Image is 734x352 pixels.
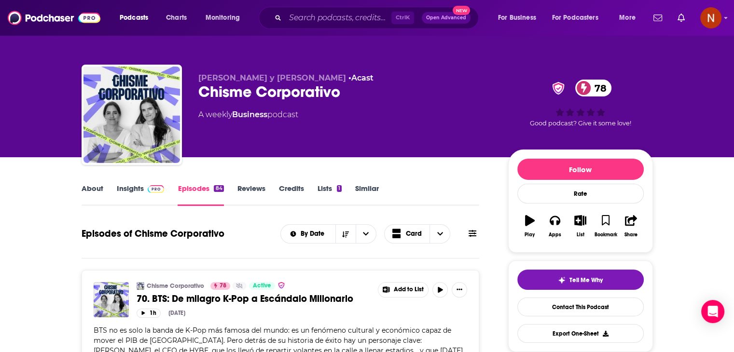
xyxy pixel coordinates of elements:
[113,10,161,26] button: open menu
[318,184,342,206] a: Lists1
[249,282,275,290] a: Active
[82,184,103,206] a: About
[422,12,471,24] button: Open AdvancedNew
[277,281,285,289] img: verified Badge
[198,109,298,121] div: A weekly podcast
[406,230,422,237] span: Card
[137,309,161,318] button: 1h
[356,225,376,243] button: open menu
[552,11,598,25] span: For Podcasters
[168,310,185,316] div: [DATE]
[568,209,593,244] button: List
[569,276,603,284] span: Tell Me Why
[232,110,267,119] a: Business
[549,232,561,238] div: Apps
[301,230,328,237] span: By Date
[137,282,144,290] img: Chisme Corporativo
[384,224,451,244] button: Choose View
[546,10,612,26] button: open menu
[508,73,653,133] div: verified Badge78Good podcast? Give it some love!
[285,10,391,26] input: Search podcasts, credits, & more...
[351,73,374,82] a: Acast
[394,286,424,293] span: Add to List
[700,7,721,28] button: Show profile menu
[558,276,566,284] img: tell me why sparkle
[378,283,429,297] button: Show More Button
[619,11,636,25] span: More
[701,300,724,323] div: Open Intercom Messenger
[593,209,618,244] button: Bookmark
[618,209,643,244] button: Share
[517,324,644,343] button: Export One-Sheet
[166,11,187,25] span: Charts
[237,184,265,206] a: Reviews
[206,11,240,25] span: Monitoring
[355,184,379,206] a: Similar
[549,82,568,95] img: verified Badge
[337,185,342,192] div: 1
[612,10,648,26] button: open menu
[391,12,414,24] span: Ctrl K
[624,232,637,238] div: Share
[585,80,611,96] span: 78
[268,7,488,29] div: Search podcasts, credits, & more...
[517,184,644,203] div: Rate
[700,7,721,28] span: Logged in as AdelNBM
[198,73,346,82] span: [PERSON_NAME] y [PERSON_NAME]
[82,228,224,240] h1: Episodes of Chisme Corporativo
[498,11,536,25] span: For Business
[214,185,223,192] div: 84
[220,281,226,291] span: 78
[120,11,148,25] span: Podcasts
[335,225,356,243] button: Sort Direction
[530,120,631,127] span: Good podcast? Give it some love!
[94,282,129,317] img: 70. BTS: De milagro K-Pop a Escándalo Millonario
[491,10,548,26] button: open menu
[674,10,689,26] a: Show notifications dropdown
[148,185,165,193] img: Podchaser Pro
[8,9,100,27] img: Podchaser - Follow, Share and Rate Podcasts
[160,10,193,26] a: Charts
[517,209,542,244] button: Play
[650,10,666,26] a: Show notifications dropdown
[137,293,353,305] span: 70. BTS: De milagro K-Pop a Escándalo Millonario
[517,159,644,180] button: Follow
[279,184,304,206] a: Credits
[83,67,180,163] img: Chisme Corporativo
[147,282,204,290] a: Chisme Corporativo
[280,224,376,244] h2: Choose List sort
[348,73,374,82] span: •
[199,10,252,26] button: open menu
[426,15,466,20] span: Open Advanced
[594,232,617,238] div: Bookmark
[700,7,721,28] img: User Profile
[577,232,584,238] div: List
[281,230,335,237] button: open menu
[517,298,644,316] a: Contact This Podcast
[178,184,223,206] a: Episodes84
[517,270,644,290] button: tell me why sparkleTell Me Why
[525,232,535,238] div: Play
[253,281,271,291] span: Active
[452,282,467,298] button: Show More Button
[137,293,371,305] a: 70. BTS: De milagro K-Pop a Escándalo Millonario
[575,80,611,96] a: 78
[453,6,470,15] span: New
[210,282,230,290] a: 78
[542,209,568,244] button: Apps
[117,184,165,206] a: InsightsPodchaser Pro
